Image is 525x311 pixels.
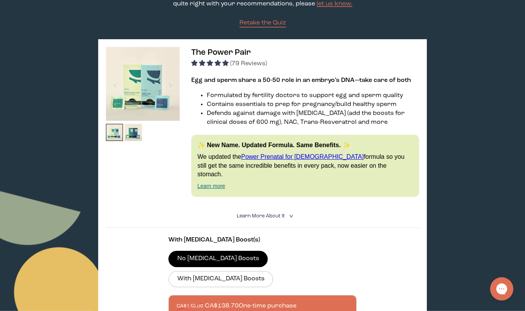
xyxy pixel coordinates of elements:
span: Learn More About it [237,214,285,219]
p: With [MEDICAL_DATA] Boost(s) [168,236,356,245]
a: Learn more [198,183,225,189]
span: The Power Pair [191,49,251,57]
a: Power Prenatal for [DEMOGRAPHIC_DATA] [241,153,364,160]
li: Formulated by fertility doctors to support egg and sperm quality [207,91,419,100]
span: 4.92 stars [191,61,230,67]
iframe: Gorgias live chat messenger [486,275,517,303]
li: Defends against damage with [MEDICAL_DATA] (add the boosts for clinical doses of 600 mg), NAC, Tr... [207,109,419,127]
summary: Learn More About it < [237,212,289,220]
p: We updated the formula so you still get the same incredible benefits in every pack, now easier on... [198,153,413,179]
label: No [MEDICAL_DATA] Boosts [168,251,268,267]
span: (79 Reviews) [230,61,267,67]
span: Retake the Quiz [239,20,286,26]
a: let us know. [317,1,352,7]
img: thumbnail image [106,47,180,121]
strong: Egg and sperm share a 50-50 role in an embryo’s DNA—take care of both [191,77,411,83]
strong: ✨ New Name. Updated Formula. Same Benefits. ✨ [198,142,350,148]
label: With [MEDICAL_DATA] Boosts [168,271,273,287]
img: thumbnail image [125,124,142,141]
li: Contains essentials to prep for pregnancy/build healthy sperm [207,100,419,109]
a: Retake the Quiz [239,19,286,28]
img: thumbnail image [106,124,123,141]
i: < [287,214,294,218]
